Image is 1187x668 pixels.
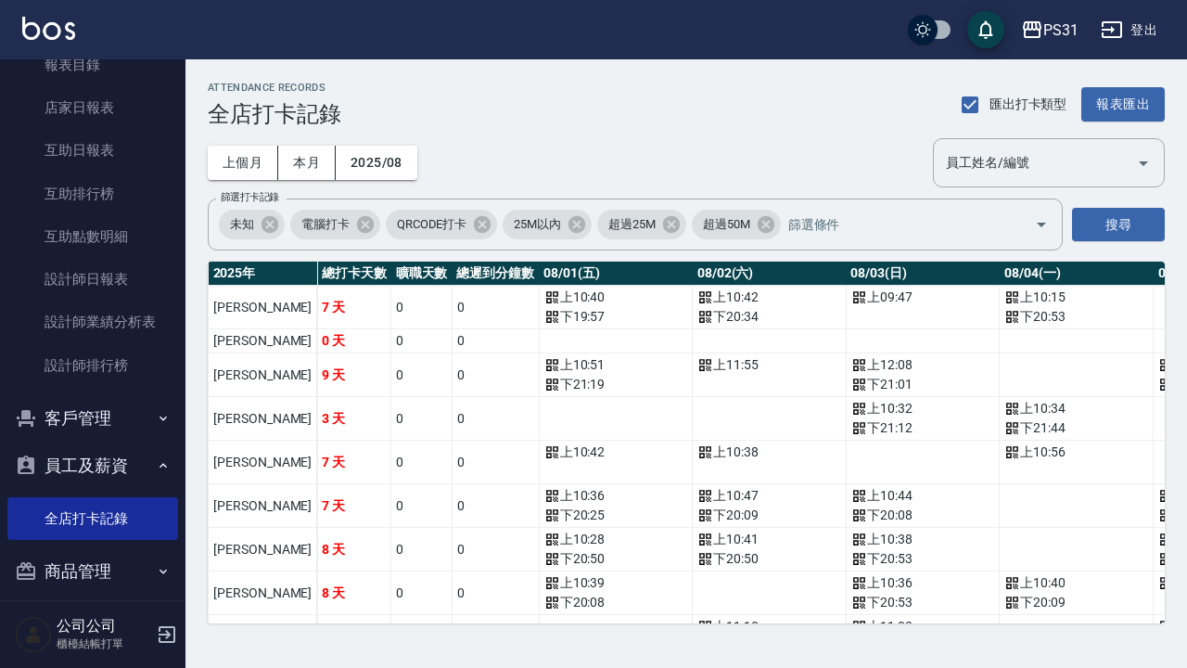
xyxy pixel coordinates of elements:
[544,486,688,506] div: 上 10:36
[221,190,279,204] label: 篩選打卡記錄
[1004,443,1148,462] div: 上 10:56
[452,615,539,659] td: 0
[317,441,391,484] td: 7 天
[692,210,781,239] div: 超過50M
[317,572,391,615] td: 8 天
[692,215,761,234] span: 超過50M
[544,573,688,593] div: 上 10:39
[219,215,265,234] span: 未知
[278,146,336,180] button: 本月
[544,506,688,525] div: 下 20:25
[452,397,539,441] td: 0
[544,593,688,612] div: 下 20:08
[209,262,317,286] th: 2025 年
[1004,593,1148,612] div: 下 20:09
[1004,418,1148,438] div: 下 21:44
[209,572,317,615] td: [PERSON_NAME]
[452,528,539,572] td: 0
[317,262,391,286] th: 總打卡天數
[1004,288,1148,307] div: 上 10:15
[544,375,688,394] div: 下 21:19
[851,375,995,394] div: 下 21:01
[544,355,688,375] div: 上 10:51
[544,288,688,307] div: 上 10:40
[697,530,841,549] div: 上 10:41
[697,617,841,636] div: 上 11:10
[209,528,317,572] td: [PERSON_NAME]
[208,82,341,94] h2: ATTENDANCE RECORDS
[784,209,1002,241] input: 篩選條件
[391,615,453,659] td: 0
[697,486,841,506] div: 上 10:47
[452,572,539,615] td: 0
[697,288,841,307] div: 上 10:42
[851,593,995,612] div: 下 20:53
[7,173,178,215] a: 互助排行榜
[697,307,841,327] div: 下 20:34
[697,355,841,375] div: 上 11:55
[1004,399,1148,418] div: 上 10:34
[209,441,317,484] td: [PERSON_NAME]
[1014,11,1086,49] button: PS31
[386,210,498,239] div: QRCODE打卡
[544,307,688,327] div: 下 19:57
[851,399,995,418] div: 上 10:32
[209,329,317,353] td: [PERSON_NAME]
[219,210,285,239] div: 未知
[851,288,995,307] div: 上 09:47
[209,286,317,329] td: [PERSON_NAME]
[391,484,453,528] td: 0
[336,146,417,180] button: 2025/08
[7,301,178,343] a: 設計師業績分析表
[7,129,178,172] a: 互助日報表
[693,262,847,286] th: 08/02(六)
[1004,307,1148,327] div: 下 20:53
[317,329,391,353] td: 0 天
[539,262,693,286] th: 08/01(五)
[597,210,686,239] div: 超過25M
[7,596,178,644] button: 資料設定
[1004,573,1148,593] div: 上 10:40
[544,549,688,569] div: 下 20:50
[846,262,1000,286] th: 08/03(日)
[209,397,317,441] td: [PERSON_NAME]
[209,484,317,528] td: [PERSON_NAME]
[452,353,539,397] td: 0
[967,11,1004,48] button: save
[317,615,391,659] td: 7 天
[209,353,317,397] td: [PERSON_NAME]
[452,286,539,329] td: 0
[597,215,667,234] span: 超過25M
[317,484,391,528] td: 7 天
[452,484,539,528] td: 0
[851,355,995,375] div: 上 12:08
[317,397,391,441] td: 3 天
[317,353,391,397] td: 9 天
[57,617,151,636] h5: 公司公司
[22,17,75,40] img: Logo
[391,397,453,441] td: 0
[544,530,688,549] div: 上 10:28
[391,262,453,286] th: 曠職天數
[851,573,995,593] div: 上 10:36
[7,44,178,86] a: 報表目錄
[290,215,361,234] span: 電腦打卡
[391,286,453,329] td: 0
[290,210,380,239] div: 電腦打卡
[7,547,178,596] button: 商品管理
[851,549,995,569] div: 下 20:53
[452,329,539,353] td: 0
[989,95,1067,114] span: 匯出打卡類型
[209,615,317,659] td: [PERSON_NAME]
[317,286,391,329] td: 7 天
[391,572,453,615] td: 0
[317,528,391,572] td: 8 天
[208,146,278,180] button: 上個月
[851,486,995,506] div: 上 10:44
[697,443,841,462] div: 上 10:38
[391,528,453,572] td: 0
[1081,87,1165,122] button: 報表匯出
[7,215,178,258] a: 互助點數明細
[503,215,572,234] span: 25M以內
[1027,210,1056,239] button: Open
